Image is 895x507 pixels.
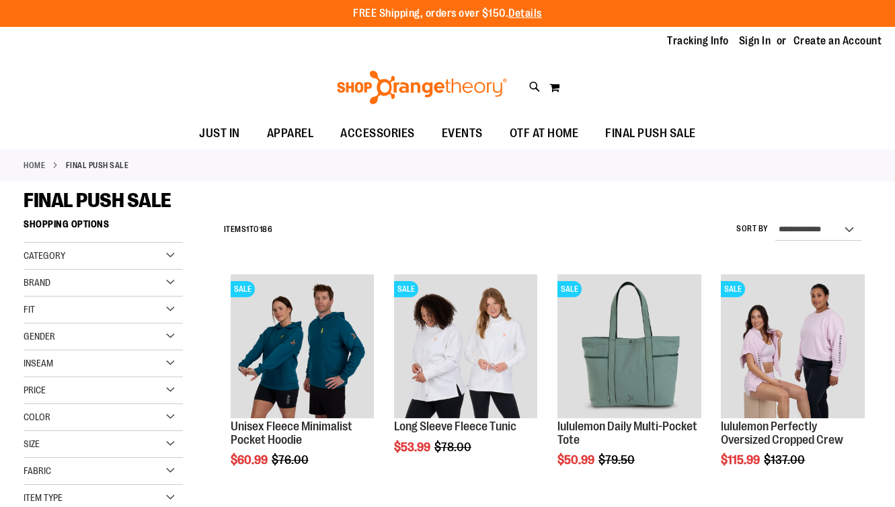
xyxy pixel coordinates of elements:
a: lululemon Perfectly Oversized Cropped Crew [721,420,843,446]
span: EVENTS [442,118,483,149]
span: $76.00 [272,453,311,467]
span: Item Type [24,492,63,503]
span: ACCESSORIES [340,118,415,149]
img: Product image for Fleece Long Sleeve [394,274,538,418]
span: APPAREL [267,118,314,149]
span: FINAL PUSH SALE [24,189,171,212]
span: OTF AT HOME [510,118,579,149]
a: FINAL PUSH SALE [592,118,709,149]
span: SALE [231,281,255,297]
span: SALE [557,281,582,297]
span: SALE [721,281,745,297]
div: product [551,268,708,501]
span: 1 [246,225,249,234]
a: Long Sleeve Fleece Tunic [394,420,516,433]
strong: Shopping Options [24,212,183,243]
span: Color [24,412,50,422]
span: Gender [24,331,55,342]
span: $115.99 [721,453,762,467]
a: lululemon Perfectly Oversized Cropped CrewSALE [721,274,865,420]
span: Brand [24,277,50,288]
div: product [387,268,545,487]
a: APPAREL [254,118,327,149]
img: lululemon Perfectly Oversized Cropped Crew [721,274,865,418]
span: Price [24,385,46,395]
span: $60.99 [231,453,270,467]
span: 186 [260,225,273,234]
label: Sort By [736,223,769,235]
a: Tracking Info [667,34,729,48]
span: FINAL PUSH SALE [605,118,696,149]
div: product [714,268,871,501]
img: lululemon Daily Multi-Pocket Tote [557,274,701,418]
span: $137.00 [764,453,807,467]
a: Details [508,7,542,19]
span: Size [24,438,40,449]
span: JUST IN [199,118,240,149]
a: EVENTS [428,118,496,149]
a: lululemon Daily Multi-Pocket ToteSALE [557,274,701,420]
a: ACCESSORIES [327,118,428,149]
strong: FINAL PUSH SALE [66,159,129,171]
a: JUST IN [186,118,254,149]
span: $50.99 [557,453,596,467]
p: FREE Shipping, orders over $150. [353,6,542,22]
span: Fabric [24,465,51,476]
span: $79.50 [598,453,637,467]
a: lululemon Daily Multi-Pocket Tote [557,420,697,446]
h2: Items to [224,219,273,240]
a: Create an Account [793,34,882,48]
a: Unisex Fleece Minimalist Pocket HoodieSALE [231,274,375,420]
a: Product image for Fleece Long SleeveSALE [394,274,538,420]
img: Shop Orangetheory [335,71,509,104]
img: Unisex Fleece Minimalist Pocket Hoodie [231,274,375,418]
a: Unisex Fleece Minimalist Pocket Hoodie [231,420,352,446]
a: Home [24,159,45,171]
span: Fit [24,304,35,315]
div: product [224,268,381,501]
span: Inseam [24,358,53,368]
a: OTF AT HOME [496,118,592,149]
span: $53.99 [394,440,432,454]
span: $78.00 [434,440,473,454]
a: Sign In [739,34,771,48]
span: SALE [394,281,418,297]
span: Category [24,250,65,261]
